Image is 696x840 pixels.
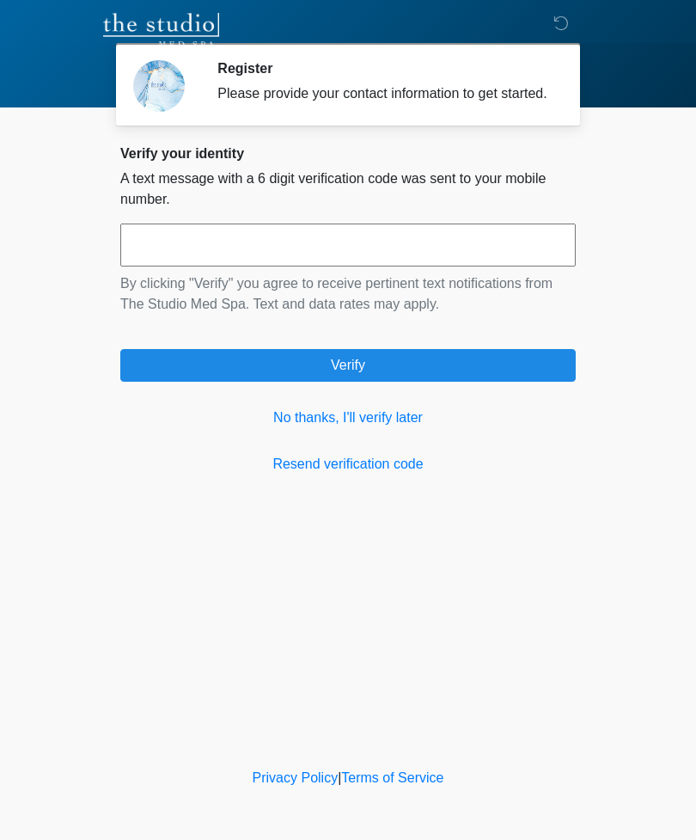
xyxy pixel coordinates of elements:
[253,770,339,785] a: Privacy Policy
[103,13,219,47] img: The Studio Med Spa Logo
[120,349,576,382] button: Verify
[338,770,341,785] a: |
[120,273,576,315] p: By clicking "Verify" you agree to receive pertinent text notifications from The Studio Med Spa. T...
[120,145,576,162] h2: Verify your identity
[133,60,185,112] img: Agent Avatar
[120,408,576,428] a: No thanks, I'll verify later
[217,60,550,77] h2: Register
[120,169,576,210] p: A text message with a 6 digit verification code was sent to your mobile number.
[120,454,576,475] a: Resend verification code
[217,83,550,104] div: Please provide your contact information to get started.
[341,770,443,785] a: Terms of Service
